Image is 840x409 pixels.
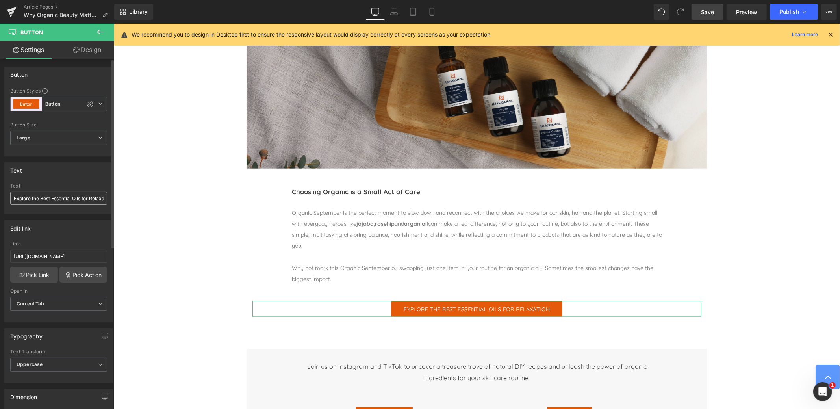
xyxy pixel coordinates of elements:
div: Button Size [10,122,107,128]
input: https://your-shop.myshopify.com [10,250,107,263]
a: Desktop [366,4,385,20]
iframe: Intercom live chat [813,382,832,401]
span: Button [20,29,43,35]
a: Design [59,41,116,59]
span: Explore the Best Essential Oils for Relaxation [290,283,436,288]
div: Text [10,163,22,174]
b: Large [17,135,30,141]
span: Join us on Instagram and TikTok to uncover a treasure trove of natural DIY recipes and unleash th... [193,339,533,358]
div: Text [10,183,107,189]
div: Why not mark this Organic September by swapping just one item in your routine for an organic oil?... [178,239,548,261]
div: Organic September is the perfect moment to slow down and reconnect with the choices we make for o... [178,184,548,228]
div: Open in [10,288,107,294]
a: Tablet [404,4,423,20]
div: Text Transform [10,349,107,355]
span: Save [701,8,714,16]
strong: argan oil [290,197,314,204]
div: Typography [10,329,43,340]
div: Link [10,241,107,247]
a: Mobile [423,4,441,20]
span: Library [129,8,148,15]
a: Pick Link [10,267,58,283]
a: Laptop [385,4,404,20]
b: Uppercase [17,361,43,367]
img: Shea butter [133,1,593,145]
div: Edit link [10,221,31,232]
a: Preview [727,4,767,20]
span: Why Organic Beauty Matters - Organic [DATE] [24,12,99,18]
button: Publish [770,4,818,20]
div: Button [10,67,28,78]
div: Dimension [10,389,37,400]
b: Current Tab [17,301,45,307]
span: Publish [779,9,799,15]
a: New Library [114,4,153,20]
a: Pick Action [59,267,107,283]
button: Button [13,99,39,109]
a: INSTAGRAM [242,383,299,399]
a: Article Pages [24,4,114,10]
span: Preview [736,8,757,16]
a: Explore the Best Essential Oils for Relaxation [278,277,448,293]
a: Learn more [789,30,821,39]
button: Redo [673,4,688,20]
button: Undo [654,4,669,20]
strong: jojoba [243,197,260,204]
b: Button [45,101,60,108]
a: TIKTOK [433,383,478,399]
p: We recommend you to design in Desktop first to ensure the responsive layout would display correct... [132,30,492,39]
div: Button Styles [10,87,107,94]
h1: Choosing Organic is a Small Act of Care [178,162,548,175]
span: 1 [829,382,836,389]
strong: rosehip [261,197,281,204]
button: More [821,4,837,20]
